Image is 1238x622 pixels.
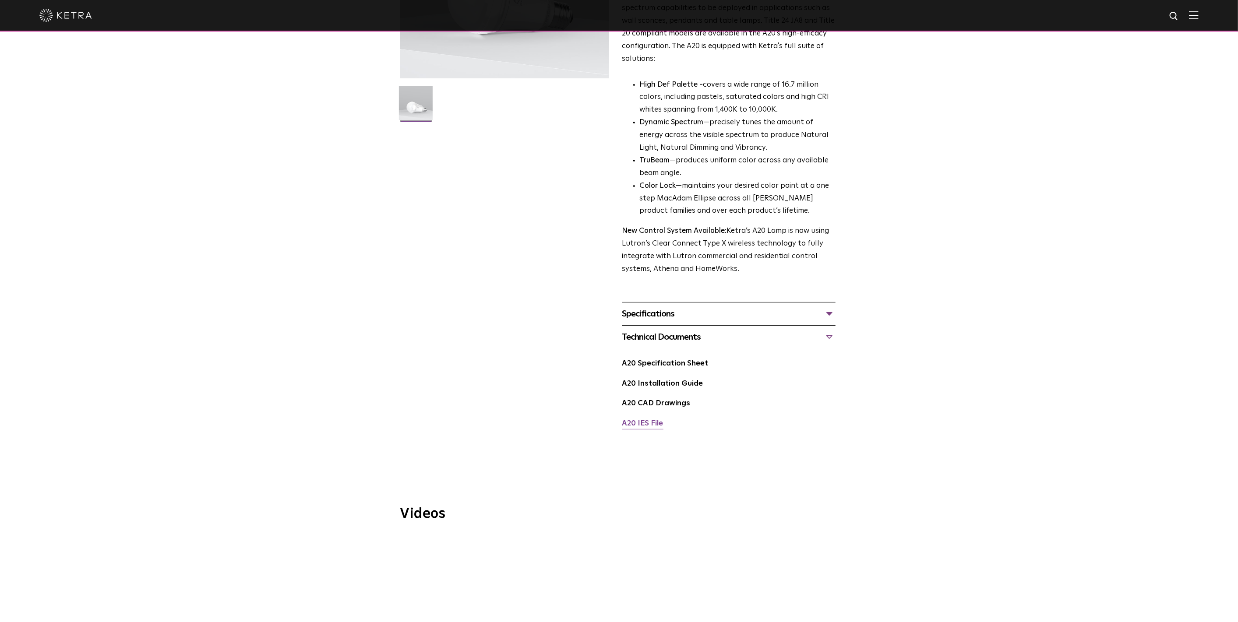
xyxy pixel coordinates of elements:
img: ketra-logo-2019-white [39,9,92,22]
img: Hamburger%20Nav.svg [1189,11,1199,19]
img: search icon [1169,11,1180,22]
a: A20 Specification Sheet [622,360,709,367]
img: A20-Lamp-2021-Web-Square [399,86,433,127]
p: Ketra’s A20 Lamp is now using Lutron’s Clear Connect Type X wireless technology to fully integrat... [622,225,836,276]
strong: New Control System Available: [622,227,727,235]
strong: Color Lock [640,182,676,190]
h3: Videos [400,507,838,521]
li: —precisely tunes the amount of energy across the visible spectrum to produce Natural Light, Natur... [640,116,836,155]
div: Technical Documents [622,330,836,344]
p: covers a wide range of 16.7 million colors, including pastels, saturated colors and high CRI whit... [640,79,836,117]
a: A20 Installation Guide [622,380,703,387]
a: A20 IES File [622,420,663,427]
li: —maintains your desired color point at a one step MacAdam Ellipse across all [PERSON_NAME] produc... [640,180,836,218]
div: Specifications [622,307,836,321]
li: —produces uniform color across any available beam angle. [640,155,836,180]
strong: TruBeam [640,157,670,164]
strong: High Def Palette - [640,81,703,88]
a: A20 CAD Drawings [622,400,691,407]
strong: Dynamic Spectrum [640,119,704,126]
